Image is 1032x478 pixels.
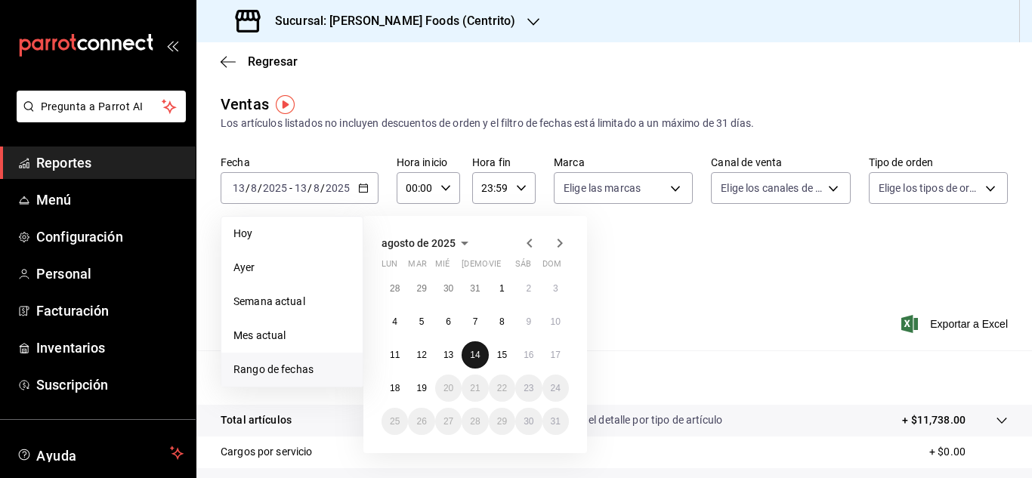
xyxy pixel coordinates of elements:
[542,308,569,335] button: 10 de agosto de 2025
[416,383,426,393] abbr: 19 de agosto de 2025
[382,259,397,275] abbr: lunes
[416,350,426,360] abbr: 12 de agosto de 2025
[408,375,434,402] button: 19 de agosto de 2025
[497,383,507,393] abbr: 22 de agosto de 2025
[515,375,542,402] button: 23 de agosto de 2025
[443,283,453,294] abbr: 30 de julio de 2025
[551,316,561,327] abbr: 10 de agosto de 2025
[515,408,542,435] button: 30 de agosto de 2025
[526,316,531,327] abbr: 9 de agosto de 2025
[408,259,426,275] abbr: martes
[233,226,351,242] span: Hoy
[36,338,184,358] span: Inventarios
[489,408,515,435] button: 29 de agosto de 2025
[390,416,400,427] abbr: 25 de agosto de 2025
[554,157,693,168] label: Marca
[462,375,488,402] button: 21 de agosto de 2025
[382,408,408,435] button: 25 de agosto de 2025
[233,294,351,310] span: Semana actual
[232,182,246,194] input: --
[289,182,292,194] span: -
[276,95,295,114] button: Tooltip marker
[397,157,460,168] label: Hora inicio
[435,275,462,302] button: 30 de julio de 2025
[489,308,515,335] button: 8 de agosto de 2025
[711,157,850,168] label: Canal de venta
[166,39,178,51] button: open_drawer_menu
[221,54,298,69] button: Regresar
[489,275,515,302] button: 1 de agosto de 2025
[929,444,1008,460] p: + $0.00
[551,350,561,360] abbr: 17 de agosto de 2025
[462,408,488,435] button: 28 de agosto de 2025
[36,153,184,173] span: Reportes
[470,350,480,360] abbr: 14 de agosto de 2025
[250,182,258,194] input: --
[313,182,320,194] input: --
[489,259,501,275] abbr: viernes
[416,283,426,294] abbr: 29 de julio de 2025
[462,259,551,275] abbr: jueves
[462,308,488,335] button: 7 de agosto de 2025
[564,180,641,196] span: Elige las marcas
[497,416,507,427] abbr: 29 de agosto de 2025
[904,315,1008,333] button: Exportar a Excel
[499,283,505,294] abbr: 1 de agosto de 2025
[524,383,533,393] abbr: 23 de agosto de 2025
[542,408,569,435] button: 31 de agosto de 2025
[462,341,488,369] button: 14 de agosto de 2025
[320,182,325,194] span: /
[524,350,533,360] abbr: 16 de agosto de 2025
[17,91,186,122] button: Pregunta a Parrot AI
[515,275,542,302] button: 2 de agosto de 2025
[497,350,507,360] abbr: 15 de agosto de 2025
[443,350,453,360] abbr: 13 de agosto de 2025
[470,383,480,393] abbr: 21 de agosto de 2025
[221,93,269,116] div: Ventas
[472,157,536,168] label: Hora fin
[41,99,162,115] span: Pregunta a Parrot AI
[462,275,488,302] button: 31 de julio de 2025
[221,444,313,460] p: Cargos por servicio
[325,182,351,194] input: ----
[36,444,164,462] span: Ayuda
[542,275,569,302] button: 3 de agosto de 2025
[221,412,292,428] p: Total artículos
[443,383,453,393] abbr: 20 de agosto de 2025
[36,227,184,247] span: Configuración
[524,416,533,427] abbr: 30 de agosto de 2025
[36,301,184,321] span: Facturación
[221,116,1008,131] div: Los artículos listados no incluyen descuentos de orden y el filtro de fechas está limitado a un m...
[11,109,186,125] a: Pregunta a Parrot AI
[233,328,351,344] span: Mes actual
[408,341,434,369] button: 12 de agosto de 2025
[408,275,434,302] button: 29 de julio de 2025
[262,182,288,194] input: ----
[36,190,184,210] span: Menú
[435,308,462,335] button: 6 de agosto de 2025
[392,316,397,327] abbr: 4 de agosto de 2025
[443,416,453,427] abbr: 27 de agosto de 2025
[36,264,184,284] span: Personal
[416,416,426,427] abbr: 26 de agosto de 2025
[553,283,558,294] abbr: 3 de agosto de 2025
[721,180,822,196] span: Elige los canales de venta
[221,157,379,168] label: Fecha
[542,375,569,402] button: 24 de agosto de 2025
[515,341,542,369] button: 16 de agosto de 2025
[499,316,505,327] abbr: 8 de agosto de 2025
[382,234,474,252] button: agosto de 2025
[526,283,531,294] abbr: 2 de agosto de 2025
[473,316,478,327] abbr: 7 de agosto de 2025
[551,383,561,393] abbr: 24 de agosto de 2025
[446,316,451,327] abbr: 6 de agosto de 2025
[515,259,531,275] abbr: sábado
[515,308,542,335] button: 9 de agosto de 2025
[382,341,408,369] button: 11 de agosto de 2025
[435,408,462,435] button: 27 de agosto de 2025
[258,182,262,194] span: /
[408,408,434,435] button: 26 de agosto de 2025
[435,341,462,369] button: 13 de agosto de 2025
[246,182,250,194] span: /
[248,54,298,69] span: Regresar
